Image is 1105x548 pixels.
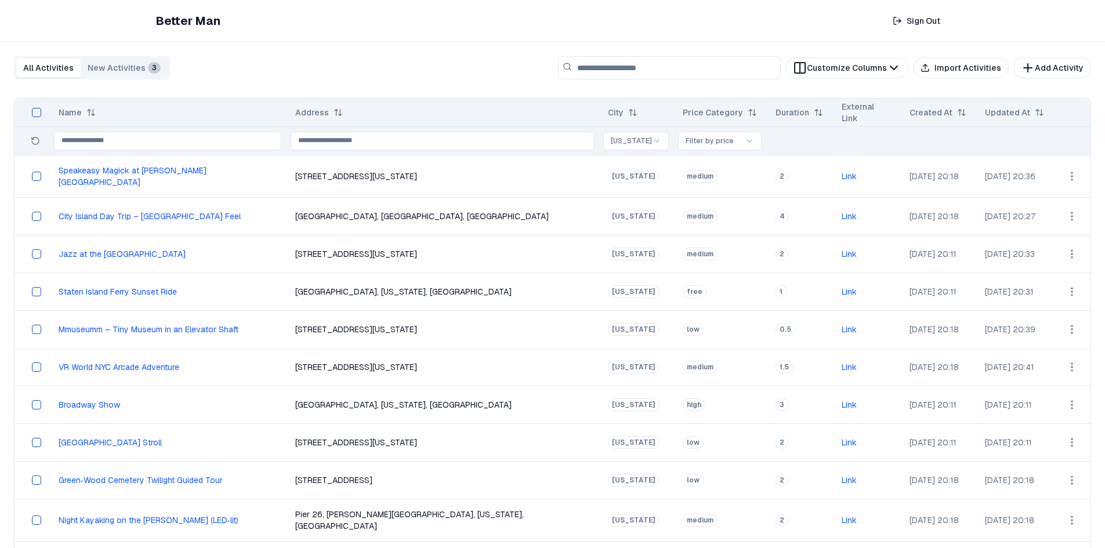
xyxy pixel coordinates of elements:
[842,400,857,410] a: Link
[985,475,1034,485] span: [DATE] 20:18
[683,170,718,183] div: medium
[32,108,41,117] button: Select all
[1013,57,1091,78] button: Add Activity
[910,211,959,222] span: [DATE] 20:18
[286,499,599,541] td: Pier 26, [PERSON_NAME][GEOGRAPHIC_DATA], [US_STATE], [GEOGRAPHIC_DATA]
[59,165,206,187] a: Speakeasy Magick at [PERSON_NAME][GEOGRAPHIC_DATA]
[842,362,857,372] a: Link
[776,361,793,373] div: 1.5
[295,107,343,118] button: Address
[608,436,660,449] div: [US_STATE]
[608,285,660,298] div: [US_STATE]
[59,437,162,448] a: [GEOGRAPHIC_DATA] Stroll
[286,461,599,499] td: [STREET_ADDRESS]
[59,362,179,372] a: VR World NYC Arcade Adventure
[32,438,41,447] button: Select row
[776,398,788,411] div: 3
[59,400,120,410] a: Broadway Show
[286,197,599,235] td: [GEOGRAPHIC_DATA], [GEOGRAPHIC_DATA], [GEOGRAPHIC_DATA]
[32,516,41,525] button: Select row
[1035,62,1084,74] span: Add Activity
[59,324,238,335] a: Mmuseumm – Tiny Museum in an Elevator Shaft
[81,59,168,77] button: New Activities
[59,211,241,222] a: City Island Day Trip – [GEOGRAPHIC_DATA] Feel
[832,99,900,126] th: External Link
[910,286,957,297] span: [DATE] 20:11
[32,287,41,296] button: Select row
[683,361,718,373] div: medium
[776,170,788,183] div: 2
[156,13,220,29] a: Better Man
[59,515,238,525] a: Night Kayaking on the [PERSON_NAME] (LED‑lit)
[842,249,857,259] a: Link
[32,362,41,372] button: Select row
[32,249,41,259] button: Select row
[910,475,959,485] span: [DATE] 20:18
[776,436,788,449] div: 2
[910,515,959,525] span: [DATE] 20:18
[985,249,1035,259] span: [DATE] 20:33
[286,386,599,423] td: [GEOGRAPHIC_DATA], [US_STATE], [GEOGRAPHIC_DATA]
[286,348,599,386] td: [STREET_ADDRESS][US_STATE]
[842,171,857,182] a: Link
[683,474,704,487] div: low
[910,107,966,118] button: Created At
[286,423,599,461] td: [STREET_ADDRESS][US_STATE]
[985,211,1035,222] span: [DATE] 20:27
[683,514,718,527] div: medium
[59,475,223,485] a: Green‑Wood Cemetery Twilight Guided Tour
[683,285,707,298] div: free
[842,515,857,525] a: Link
[910,400,957,410] span: [DATE] 20:11
[842,211,857,222] a: Link
[286,235,599,273] td: [STREET_ADDRESS][US_STATE]
[985,362,1034,372] span: [DATE] 20:41
[776,107,823,118] button: Duration
[32,325,41,334] button: Select row
[910,171,959,182] span: [DATE] 20:18
[776,248,788,260] div: 2
[608,210,660,223] div: [US_STATE]
[32,476,41,485] button: Select row
[286,273,599,310] td: [GEOGRAPHIC_DATA], [US_STATE], [GEOGRAPHIC_DATA]
[32,400,41,409] button: Select row
[608,361,660,373] div: [US_STATE]
[913,57,1009,78] button: Import Activities
[608,514,660,527] div: [US_STATE]
[608,107,637,118] button: City
[776,285,787,298] div: 1
[910,362,959,372] span: [DATE] 20:18
[985,171,1035,182] span: [DATE] 20:36
[985,515,1034,525] span: [DATE] 20:18
[785,57,908,78] button: Customize Columns
[776,210,789,223] div: 4
[608,248,660,260] div: [US_STATE]
[842,324,857,335] a: Link
[683,398,705,411] div: high
[985,286,1034,297] span: [DATE] 20:31
[985,107,1044,118] button: Updated At
[842,475,857,485] a: Link
[59,249,186,259] a: Jazz at the [GEOGRAPHIC_DATA]
[608,323,660,336] div: [US_STATE]
[286,310,599,348] td: [STREET_ADDRESS][US_STATE]
[910,437,957,448] span: [DATE] 20:11
[985,324,1035,335] span: [DATE] 20:39
[26,132,45,150] button: Reset all filters and sorting
[608,398,660,411] div: [US_STATE]
[910,249,957,259] span: [DATE] 20:11
[683,210,718,223] div: medium
[910,324,959,335] span: [DATE] 20:18
[148,62,161,74] div: 3
[683,248,718,260] div: medium
[32,172,41,181] button: Select row
[683,436,704,449] div: low
[683,107,757,118] button: Price Category
[683,323,704,336] div: low
[842,437,857,448] a: Link
[985,437,1032,448] span: [DATE] 20:11
[59,107,96,118] button: Name
[608,170,660,183] div: [US_STATE]
[776,323,795,336] div: 0.5
[286,155,599,197] td: [STREET_ADDRESS][US_STATE]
